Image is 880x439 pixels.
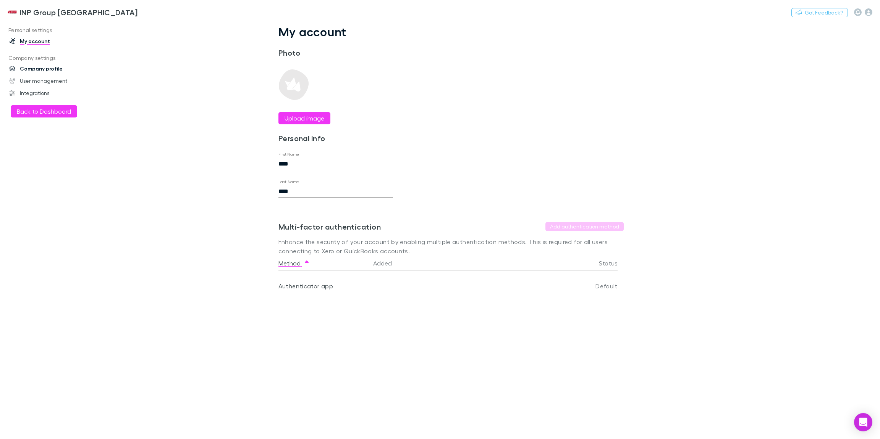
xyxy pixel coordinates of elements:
[278,69,309,100] img: Preview
[2,53,100,63] p: Company settings
[278,237,624,256] p: Enhance the security of your account by enabling multiple authentication methods. This is require...
[2,75,100,87] a: User management
[20,8,137,17] h3: INP Group [GEOGRAPHIC_DATA]
[2,63,100,75] a: Company profile
[11,105,77,117] button: Back to Dashboard
[854,413,872,431] div: Open Intercom Messenger
[278,133,393,143] h3: Personal Info
[8,8,17,17] img: INP Group Sydney's Logo
[278,48,393,57] h3: Photo
[599,256,627,271] button: Status
[3,3,142,21] a: INP Group [GEOGRAPHIC_DATA]
[278,256,310,271] button: Method
[2,87,100,99] a: Integrations
[278,179,299,185] label: Last Name
[2,26,100,35] p: Personal settings
[2,35,100,47] a: My account
[549,271,618,301] div: Default
[278,151,299,157] label: First Name
[278,24,624,39] h1: My account
[278,271,367,301] div: Authenticator app
[791,8,848,17] button: Got Feedback?
[545,222,624,231] button: Add authentication method
[278,112,330,124] button: Upload image
[285,114,324,123] label: Upload image
[373,256,401,271] button: Added
[278,222,381,231] h3: Multi-factor authentication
